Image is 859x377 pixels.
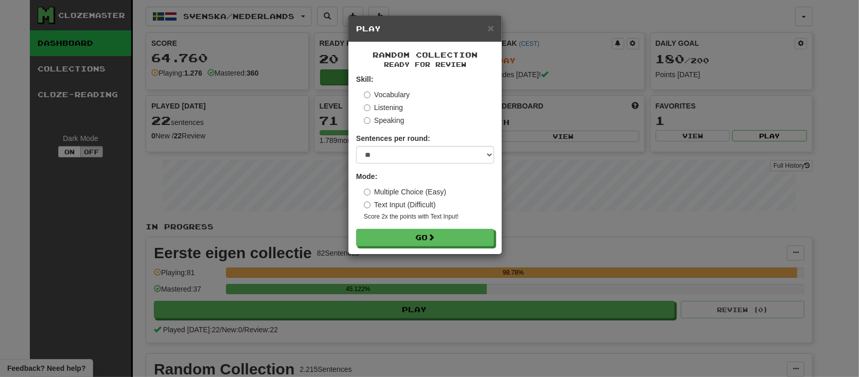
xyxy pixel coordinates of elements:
input: Vocabulary [364,92,371,98]
input: Listening [364,104,371,111]
label: Speaking [364,115,404,125]
button: Close [488,23,494,33]
input: Text Input (Difficult) [364,202,371,208]
label: Listening [364,102,403,113]
strong: Skill: [356,75,373,83]
label: Text Input (Difficult) [364,200,436,210]
span: Random Collection [373,50,478,59]
span: × [488,22,494,34]
button: Go [356,229,494,246]
h5: Play [356,24,494,34]
small: Ready for Review [356,60,494,69]
label: Vocabulary [364,89,410,100]
input: Speaking [364,117,371,124]
input: Multiple Choice (Easy) [364,189,371,195]
small: Score 2x the points with Text Input ! [364,212,494,221]
label: Multiple Choice (Easy) [364,187,446,197]
label: Sentences per round: [356,133,430,143]
strong: Mode: [356,172,377,181]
